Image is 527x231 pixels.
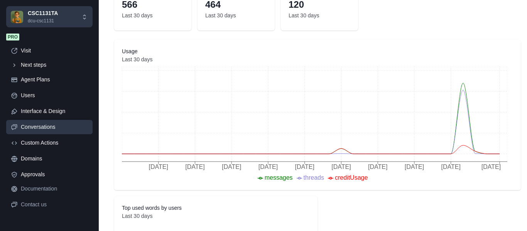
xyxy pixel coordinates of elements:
tspan: [DATE] [481,164,501,170]
dd: Last 30 days [205,12,267,20]
dt: Top used words by users [122,204,310,212]
div: Documentation [21,185,88,193]
div: Custom Actions [21,139,88,147]
div: Users [21,91,88,99]
div: Conversations [21,123,88,131]
button: Chakra UICSC1131TAdcu-csc1131 [6,6,93,27]
tspan: [DATE] [441,164,460,170]
div: Approvals [21,170,88,179]
dt: Usage [122,47,513,56]
p: dcu-csc1131 [28,17,58,24]
div: Domains [21,155,88,163]
tspan: [DATE] [405,164,424,170]
tspan: [DATE] [222,164,241,170]
tspan: [DATE] [149,164,168,170]
tspan: [DATE] [185,164,204,170]
dd: Last 30 days [122,12,184,20]
p: CSC1131TA [28,9,58,17]
img: Chakra UI [11,11,23,23]
a: Documentation [6,182,93,196]
span: Pro [6,34,19,40]
span: threads [304,174,324,181]
span: messages [265,174,293,181]
dd: Last 30 days [122,56,513,64]
tspan: [DATE] [295,164,314,170]
div: Contact us [21,201,88,209]
div: Agent Plans [21,76,88,84]
tspan: [DATE] [331,164,351,170]
tspan: [DATE] [368,164,387,170]
div: Next steps [21,61,88,69]
dd: Last 30 days [289,12,350,20]
tspan: [DATE] [258,164,278,170]
div: Interface & Design [21,107,88,115]
dd: Last 30 days [122,212,310,220]
div: Visit [21,47,88,55]
span: creditUsage [335,174,368,181]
